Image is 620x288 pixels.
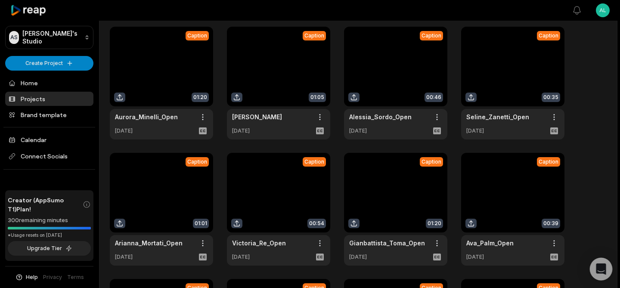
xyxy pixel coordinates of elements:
button: Help [15,273,38,281]
a: Brand template [5,108,93,122]
div: 300 remaining minutes [8,216,91,225]
span: Creator (AppSumo T1) Plan! [8,195,83,214]
a: Seline_Zanetti_Open [466,112,529,121]
div: AS [9,31,19,44]
span: Connect Socials [5,149,93,164]
a: Calendar [5,133,93,147]
a: Victoria_Re_Open [232,238,286,248]
a: Terms [67,273,84,281]
a: Ava_Palm_Open [466,238,514,248]
a: Aurora_Minelli_Open [115,112,178,121]
a: Arianna_Mortati_Open [115,238,183,248]
span: Help [26,273,38,281]
a: Alessia_Sordo_Open [349,112,412,121]
div: *Usage resets on [DATE] [8,232,91,238]
a: Home [5,76,93,90]
p: [PERSON_NAME]'s Studio [22,30,81,45]
a: Gianbattista_Toma_Open [349,238,425,248]
div: Open Intercom Messenger [590,258,613,281]
a: Privacy [43,273,62,281]
a: [PERSON_NAME] [232,112,282,121]
button: Upgrade Tier [8,241,91,256]
a: Projects [5,92,93,106]
button: Create Project [5,56,93,71]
